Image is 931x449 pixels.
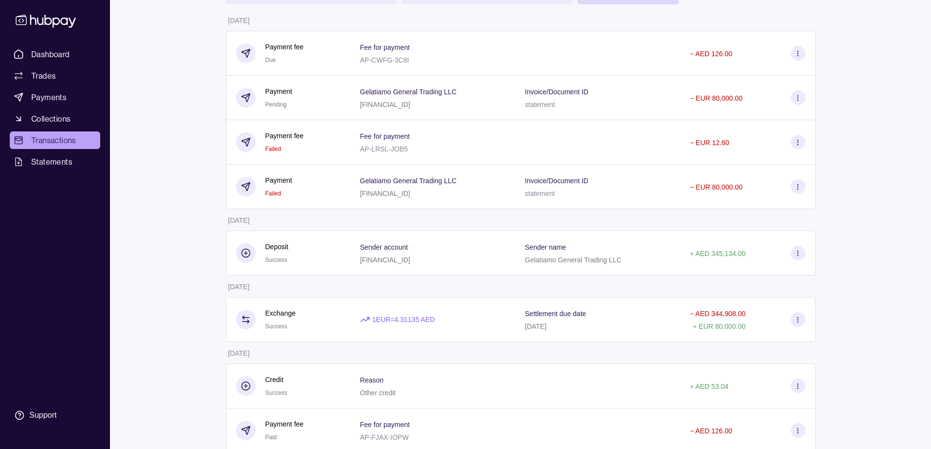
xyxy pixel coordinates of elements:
span: Statements [31,156,72,168]
p: + AED 53.04 [690,383,729,390]
p: Other credit [360,389,396,397]
span: Due [265,57,276,64]
a: Transactions [10,131,100,149]
p: Deposit [265,241,288,252]
p: [DATE] [228,216,250,224]
p: + EUR 80,000.00 [693,322,746,330]
a: Support [10,405,100,426]
span: Success [265,389,287,396]
p: Payment fee [265,130,304,141]
p: − EUR 12.60 [690,139,730,147]
p: Settlement due date [525,310,586,318]
p: Gelatiamo General Trading LLC [360,88,457,96]
a: Trades [10,67,100,85]
p: [DATE] [228,17,250,24]
p: − AED 126.00 [690,50,733,58]
p: Invoice/Document ID [525,88,588,96]
span: Failed [265,146,281,152]
span: Success [265,323,287,330]
p: − AED 126.00 [690,427,733,435]
p: [FINANCIAL_ID] [360,256,411,264]
p: [FINANCIAL_ID] [360,101,411,108]
p: Payment [265,86,292,97]
p: statement [525,190,555,197]
span: Transactions [31,134,76,146]
p: Sender name [525,243,566,251]
p: AP-FJAX-IOPW [360,433,409,441]
p: [DATE] [525,322,546,330]
p: AP-LRSL-JOB5 [360,145,408,153]
p: + AED 345,134.00 [690,250,746,257]
a: Collections [10,110,100,128]
span: Success [265,257,287,263]
p: Payment [265,175,292,186]
p: Fee for payment [360,132,410,140]
p: Invoice/Document ID [525,177,588,185]
p: Exchange [265,308,296,319]
p: Fee for payment [360,43,410,51]
p: 1 EUR = 4.31135 AED [372,314,435,325]
p: Gelatiamo General Trading LLC [360,177,457,185]
p: AP-CWFG-3C8I [360,56,409,64]
a: Payments [10,88,100,106]
p: [DATE] [228,349,250,357]
p: Payment fee [265,42,304,52]
p: − EUR 80,000.00 [690,94,743,102]
span: Dashboard [31,48,70,60]
p: Payment fee [265,419,304,429]
a: Dashboard [10,45,100,63]
p: Fee for payment [360,421,410,428]
p: Reason [360,376,384,384]
p: − EUR 80,000.00 [690,183,743,191]
div: Support [29,410,57,421]
span: Failed [265,190,281,197]
p: statement [525,101,555,108]
p: Gelatiamo General Trading LLC [525,256,622,264]
span: Trades [31,70,56,82]
p: Sender account [360,243,408,251]
p: − AED 344,908.00 [690,310,746,318]
span: Paid [265,434,277,441]
p: [FINANCIAL_ID] [360,190,411,197]
p: [DATE] [228,283,250,291]
a: Statements [10,153,100,171]
p: Credit [265,374,287,385]
span: Collections [31,113,70,125]
span: Pending [265,101,287,108]
span: Payments [31,91,66,103]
